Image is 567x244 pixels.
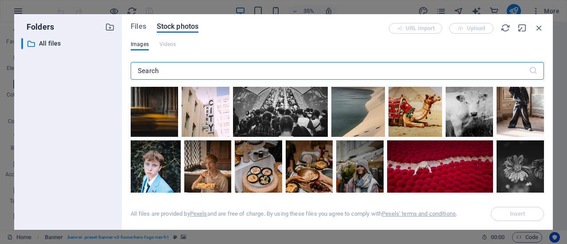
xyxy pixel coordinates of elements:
[517,23,527,33] i: Minimize
[534,23,544,33] i: Close
[190,210,207,217] a: Pexels
[159,39,176,50] span: This file type is not supported by this element
[105,22,115,32] i: Create new folder
[131,39,149,50] span: Images
[21,21,54,33] p: Folders
[491,207,544,221] span: Select a file first
[39,39,98,49] p: All files
[382,210,456,217] a: Pexels’ terms and conditions
[131,21,146,32] span: Files
[131,62,529,80] input: Search
[21,38,23,49] div: ​
[501,23,510,33] i: Reload
[157,21,198,32] span: Stock photos
[131,210,457,218] div: All files are provided by and are free of charge. By using these files you agree to comply with .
